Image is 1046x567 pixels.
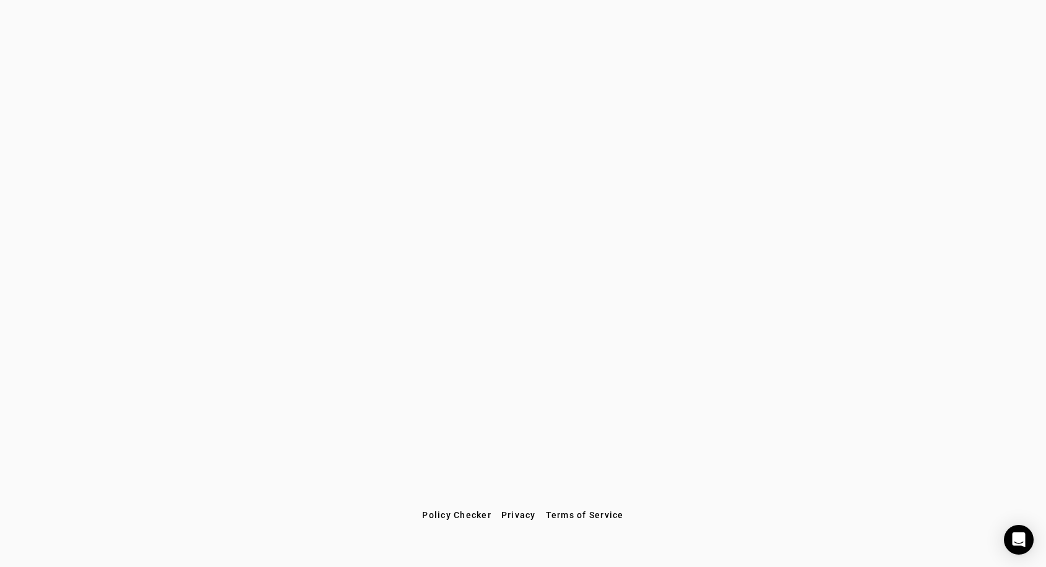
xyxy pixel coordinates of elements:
[417,504,496,526] button: Policy Checker
[546,510,624,520] span: Terms of Service
[496,504,541,526] button: Privacy
[501,510,536,520] span: Privacy
[1004,525,1034,555] div: Open Intercom Messenger
[422,510,491,520] span: Policy Checker
[541,504,629,526] button: Terms of Service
